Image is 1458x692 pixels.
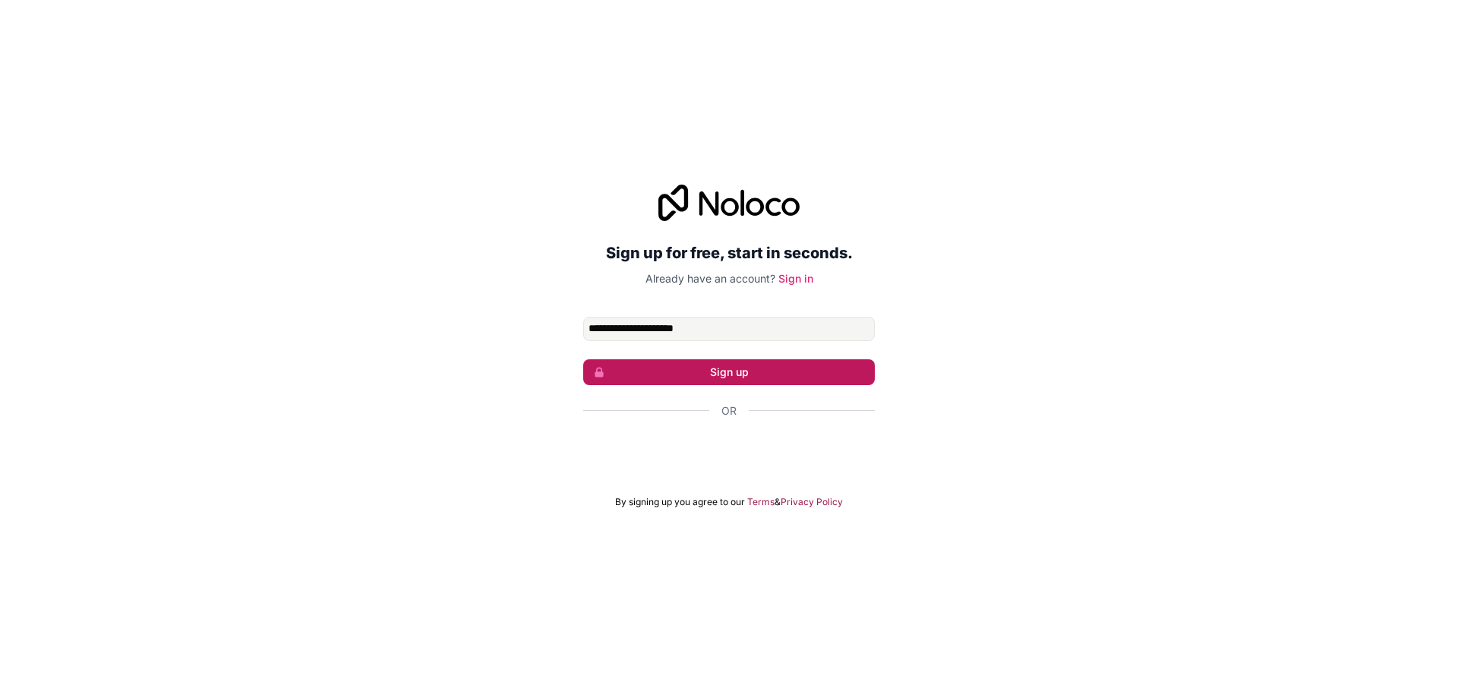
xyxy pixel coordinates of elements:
[747,496,775,508] a: Terms
[721,403,737,419] span: Or
[583,239,875,267] h2: Sign up for free, start in seconds.
[615,496,745,508] span: By signing up you agree to our
[576,435,882,469] iframe: Sign in with Google Button
[778,272,813,285] a: Sign in
[583,317,875,341] input: Email address
[645,272,775,285] span: Already have an account?
[583,359,875,385] button: Sign up
[775,496,781,508] span: &
[781,496,843,508] a: Privacy Policy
